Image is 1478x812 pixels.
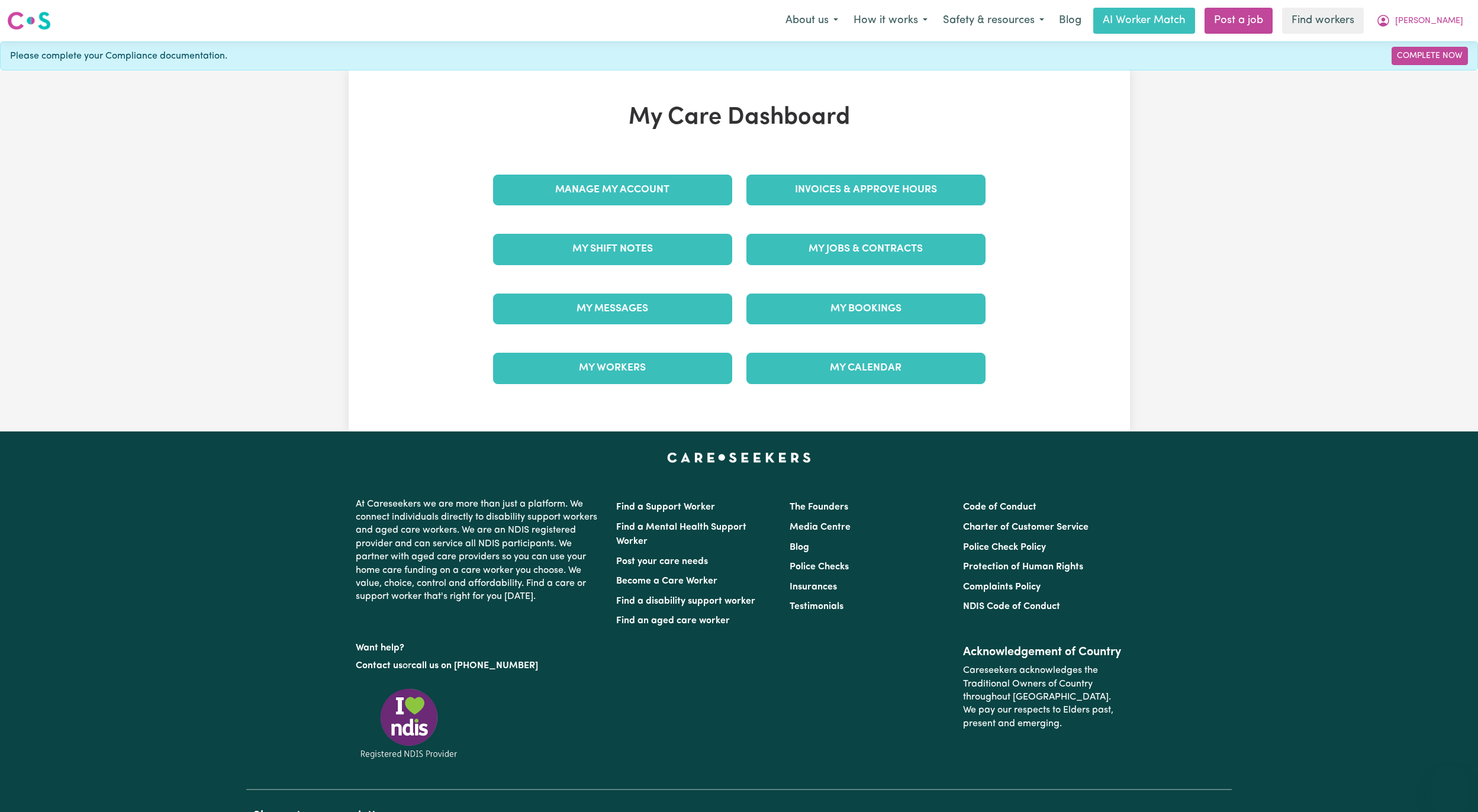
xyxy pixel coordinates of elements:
a: Careseekers home page [667,453,811,462]
a: My Jobs & Contracts [746,234,986,265]
a: Insurances [790,582,837,592]
a: Blog [790,543,809,552]
p: At Careseekers we are more than just a platform. We connect individuals directly to disability su... [356,493,602,608]
button: About us [778,8,846,33]
a: The Founders [790,502,848,512]
a: Find an aged care worker [616,616,730,626]
a: NDIS Code of Conduct [963,602,1060,611]
a: Contact us [356,661,402,671]
iframe: Button to launch messaging window, conversation in progress [1431,765,1469,803]
span: [PERSON_NAME] [1395,15,1463,28]
a: Post a job [1205,8,1273,34]
a: call us on [PHONE_NUMBER] [411,661,538,671]
img: Careseekers logo [7,10,51,31]
a: Careseekers logo [7,7,51,34]
a: Blog [1052,8,1089,34]
a: Police Checks [790,562,849,572]
button: My Account [1368,8,1471,33]
img: Registered NDIS provider [356,687,462,761]
a: AI Worker Match [1093,8,1195,34]
a: Complete Now [1392,47,1468,65]
h2: Acknowledgement of Country [963,645,1122,659]
a: Become a Care Worker [616,576,717,586]
button: How it works [846,8,935,33]
a: Find a Support Worker [616,502,715,512]
a: My Workers [493,353,732,384]
a: Post your care needs [616,557,708,566]
a: My Calendar [746,353,986,384]
button: Safety & resources [935,8,1052,33]
span: Please complete your Compliance documentation. [10,49,227,63]
a: Media Centre [790,523,851,532]
p: or [356,655,602,677]
a: Code of Conduct [963,502,1036,512]
a: My Messages [493,294,732,324]
a: Testimonials [790,602,843,611]
a: Find workers [1282,8,1364,34]
a: Manage My Account [493,175,732,205]
h1: My Care Dashboard [486,104,993,132]
p: Careseekers acknowledges the Traditional Owners of Country throughout [GEOGRAPHIC_DATA]. We pay o... [963,659,1122,735]
a: Invoices & Approve Hours [746,175,986,205]
p: Want help? [356,637,602,655]
a: Police Check Policy [963,543,1046,552]
a: Find a disability support worker [616,597,755,606]
a: Protection of Human Rights [963,562,1083,572]
a: My Bookings [746,294,986,324]
a: My Shift Notes [493,234,732,265]
a: Find a Mental Health Support Worker [616,523,746,546]
a: Charter of Customer Service [963,523,1089,532]
a: Complaints Policy [963,582,1041,592]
